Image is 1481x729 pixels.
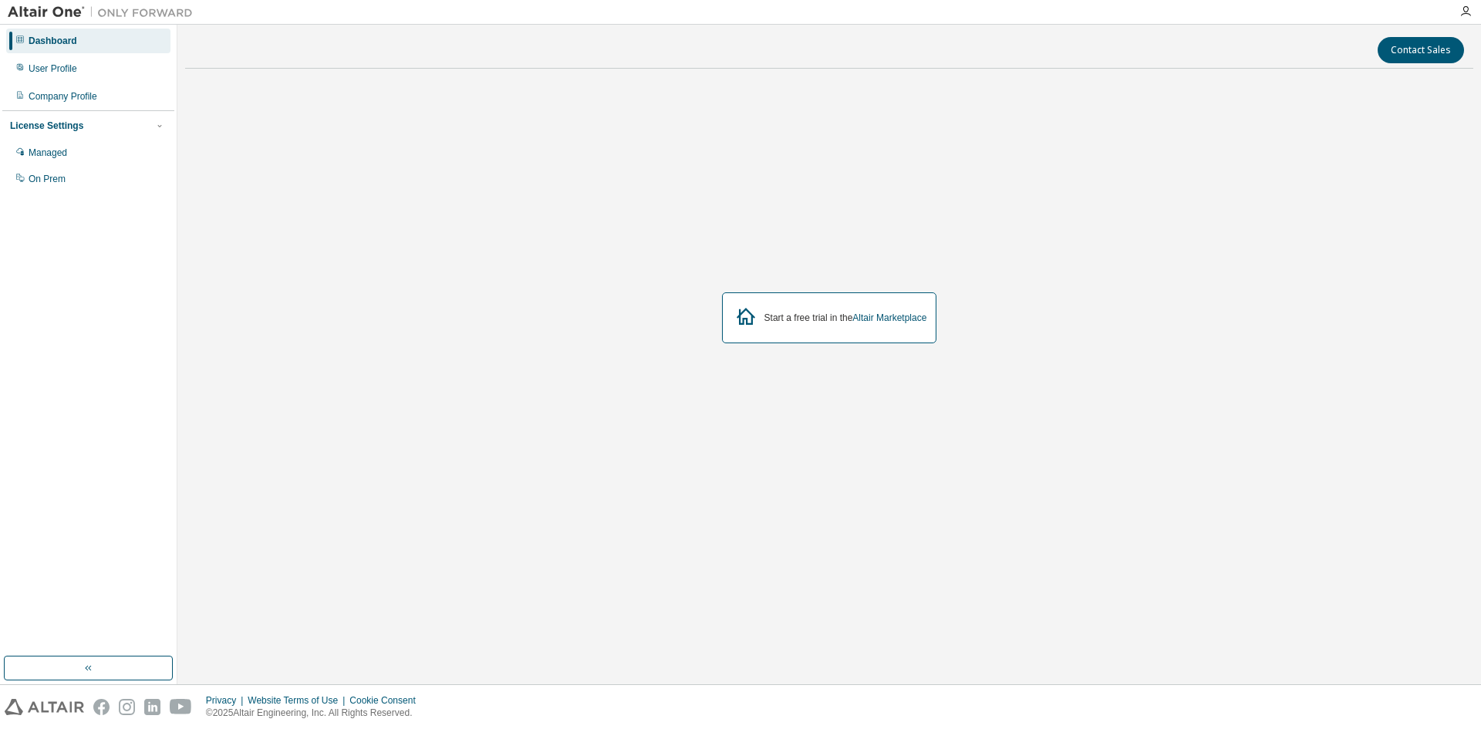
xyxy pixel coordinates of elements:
div: Privacy [206,694,248,707]
img: youtube.svg [170,699,192,715]
p: © 2025 Altair Engineering, Inc. All Rights Reserved. [206,707,425,720]
div: License Settings [10,120,83,132]
div: Managed [29,147,67,159]
div: User Profile [29,62,77,75]
div: Start a free trial in the [764,312,927,324]
img: altair_logo.svg [5,699,84,715]
button: Contact Sales [1378,37,1464,63]
img: instagram.svg [119,699,135,715]
div: Company Profile [29,90,97,103]
img: Altair One [8,5,201,20]
div: Dashboard [29,35,77,47]
div: Cookie Consent [349,694,424,707]
a: Altair Marketplace [852,312,926,323]
div: On Prem [29,173,66,185]
img: linkedin.svg [144,699,160,715]
div: Website Terms of Use [248,694,349,707]
img: facebook.svg [93,699,110,715]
